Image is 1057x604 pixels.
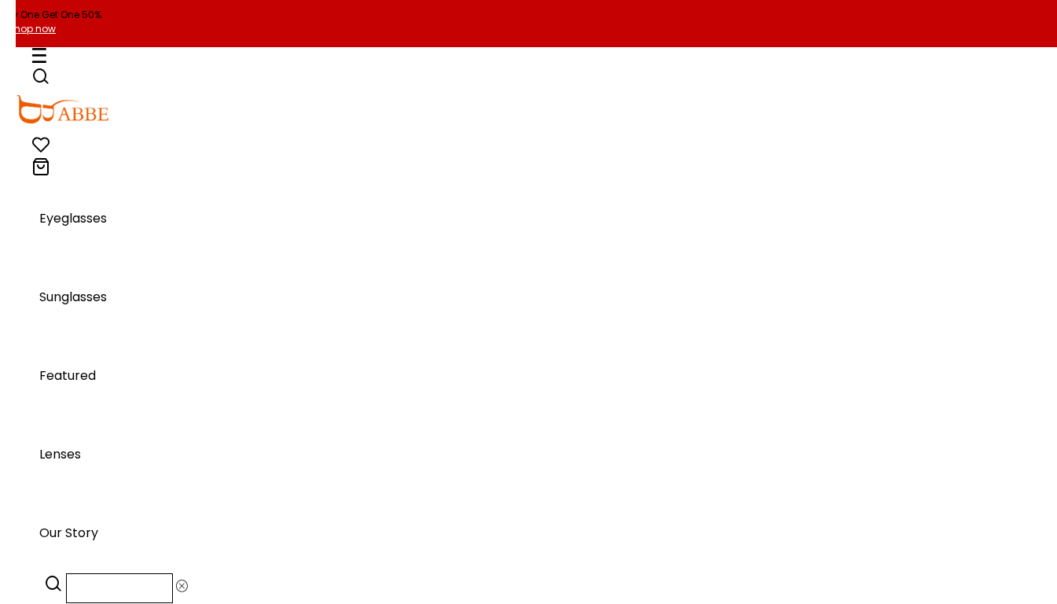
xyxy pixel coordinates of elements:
[39,445,81,463] span: Lenses
[8,22,1057,36] div: Shop now
[39,288,107,306] span: Sunglasses
[39,524,98,542] span: Our Story
[39,209,107,227] span: Eyeglasses
[39,366,96,385] span: Featured
[16,95,108,123] img: abbeglasses.com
